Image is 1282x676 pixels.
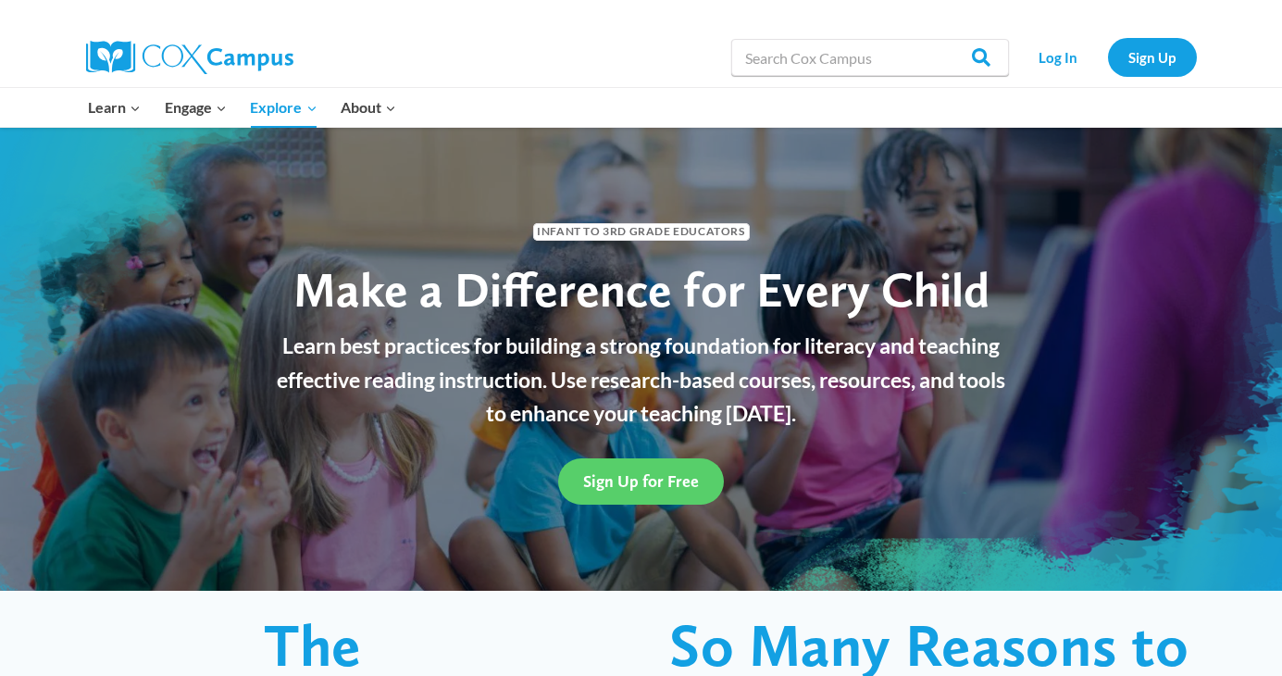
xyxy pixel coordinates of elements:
span: About [341,95,396,119]
span: Sign Up for Free [583,471,699,491]
span: Make a Difference for Every Child [293,260,990,319]
nav: Secondary Navigation [1018,38,1197,76]
input: Search Cox Campus [731,39,1009,76]
span: Explore [250,95,317,119]
span: Learn [88,95,141,119]
a: Sign Up for Free [558,458,724,504]
a: Log In [1018,38,1099,76]
nav: Primary Navigation [77,88,408,127]
a: Sign Up [1108,38,1197,76]
img: Cox Campus [86,41,293,74]
span: Infant to 3rd Grade Educators [533,223,750,241]
span: Engage [165,95,227,119]
p: Learn best practices for building a strong foundation for literacy and teaching effective reading... [267,329,1016,431]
